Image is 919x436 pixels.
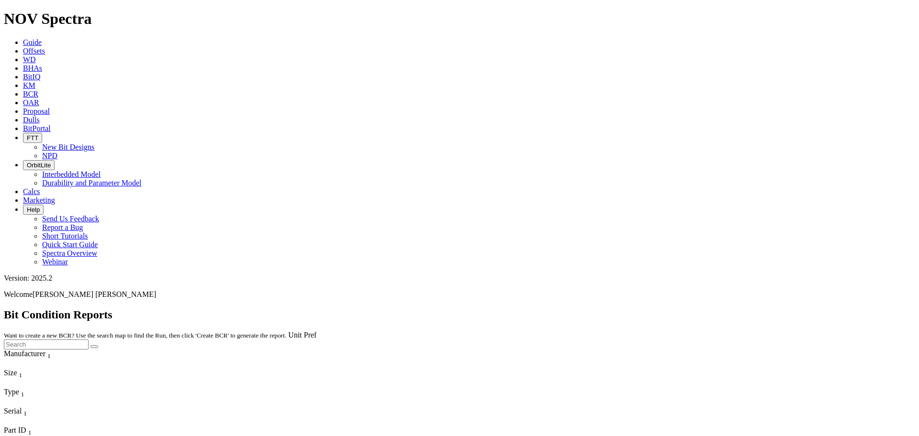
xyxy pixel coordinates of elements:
[23,73,40,81] a: BitIQ
[23,107,50,115] a: Proposal
[23,187,40,196] a: Calcs
[4,274,915,283] div: Version: 2025.2
[23,205,44,215] button: Help
[4,10,915,28] h1: NOV Spectra
[4,398,88,407] div: Column Menu
[23,98,39,107] a: OAR
[4,349,88,360] div: Manufacturer Sort None
[4,426,26,434] span: Part ID
[4,388,19,396] span: Type
[47,349,51,358] span: Sort None
[42,240,98,249] a: Quick Start Guide
[4,407,22,415] span: Serial
[21,391,24,398] sub: 1
[27,206,40,213] span: Help
[23,124,51,132] a: BitPortal
[4,388,88,407] div: Sort None
[23,64,42,72] a: BHAs
[4,360,88,369] div: Column Menu
[23,38,42,46] a: Guide
[23,55,36,64] a: WD
[27,134,38,142] span: FTT
[33,290,156,298] span: [PERSON_NAME] [PERSON_NAME]
[42,143,94,151] a: New Bit Designs
[28,426,32,434] span: Sort None
[4,369,17,377] span: Size
[47,352,51,360] sub: 1
[42,232,88,240] a: Short Tutorials
[23,133,42,143] button: FTT
[4,349,88,369] div: Sort None
[42,179,142,187] a: Durability and Parameter Model
[23,116,40,124] a: Dulls
[23,90,38,98] a: BCR
[4,339,89,349] input: Search
[42,258,68,266] a: Webinar
[4,290,915,299] p: Welcome
[4,388,88,398] div: Type Sort None
[42,170,101,178] a: Interbedded Model
[19,369,22,377] span: Sort None
[19,371,22,379] sub: 1
[42,223,83,231] a: Report a Bug
[23,410,27,417] sub: 1
[4,407,88,426] div: Sort None
[23,81,35,89] a: KM
[4,308,915,321] h2: Bit Condition Reports
[4,407,88,417] div: Serial Sort None
[23,47,45,55] a: Offsets
[4,369,38,379] div: Size Sort None
[4,369,38,388] div: Sort None
[42,152,57,160] a: NPD
[21,388,24,396] span: Sort None
[23,196,55,204] a: Marketing
[4,379,38,388] div: Column Menu
[288,331,316,339] a: Unit Pref
[4,349,45,358] span: Manufacturer
[42,215,99,223] a: Send Us Feedback
[23,160,55,170] button: OrbitLite
[4,332,286,339] small: Want to create a new BCR? Use the search map to find the Run, then click 'Create BCR' to generate...
[42,249,97,257] a: Spectra Overview
[23,407,27,415] span: Sort None
[27,162,51,169] span: OrbitLite
[4,417,88,426] div: Column Menu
